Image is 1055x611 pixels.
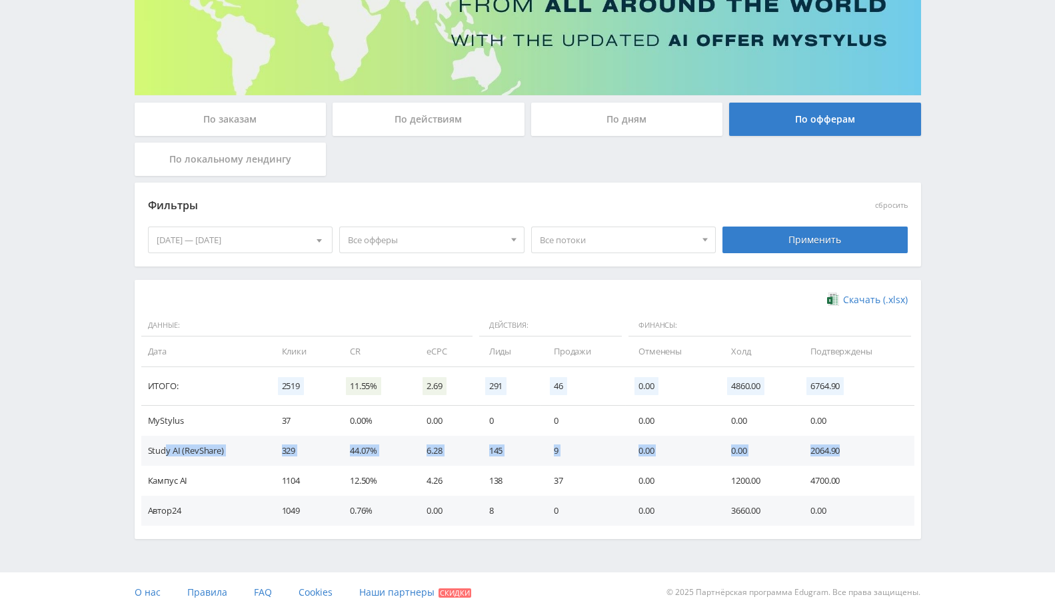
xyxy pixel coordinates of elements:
td: eCPC [413,336,475,366]
div: Фильтры [148,196,716,216]
td: 0.00 [625,406,718,436]
td: 4700.00 [797,466,914,496]
td: Продажи [540,336,625,366]
span: Все потоки [540,227,696,253]
td: 44.07% [337,436,413,466]
td: CR [337,336,413,366]
td: 0.00 [413,406,475,436]
div: Применить [722,227,908,253]
a: Скачать (.xlsx) [827,293,907,306]
td: 0 [540,496,625,526]
td: 0.76% [337,496,413,526]
span: 11.55% [346,377,381,395]
span: FAQ [254,586,272,598]
span: Наши партнеры [359,586,435,598]
td: 0.00 [797,406,914,436]
div: По дням [531,103,723,136]
td: Study AI (RevShare) [141,436,269,466]
td: 0.00 [718,406,797,436]
td: 329 [269,436,337,466]
span: 6764.90 [806,377,844,395]
span: 2.69 [423,377,446,395]
span: 46 [550,377,567,395]
td: 145 [476,436,540,466]
div: По локальному лендингу [135,143,327,176]
button: сбросить [875,201,908,210]
span: Скачать (.xlsx) [843,295,908,305]
span: 291 [485,377,507,395]
td: Дата [141,336,269,366]
td: 37 [269,406,337,436]
td: Итого: [141,367,269,406]
span: Скидки [439,588,471,598]
td: 0.00 [625,466,718,496]
td: 9 [540,436,625,466]
div: По действиям [333,103,525,136]
td: Подтверждены [797,336,914,366]
td: 1104 [269,466,337,496]
td: 2064.90 [797,436,914,466]
td: 0 [540,406,625,436]
td: 6.28 [413,436,475,466]
td: 0.00 [718,436,797,466]
td: 4.26 [413,466,475,496]
td: Лиды [476,336,540,366]
span: Данные: [141,314,473,337]
td: 0.00 [797,496,914,526]
td: 3660.00 [718,496,797,526]
td: Автор24 [141,496,269,526]
span: 4860.00 [727,377,764,395]
img: xlsx [827,293,838,306]
td: Холд [718,336,797,366]
td: 0.00% [337,406,413,436]
td: Кампус AI [141,466,269,496]
td: Клики [269,336,337,366]
td: 8 [476,496,540,526]
td: 0 [476,406,540,436]
span: Действия: [479,314,622,337]
td: 0.00 [625,436,718,466]
td: Отменены [625,336,718,366]
span: Правила [187,586,227,598]
span: 0.00 [634,377,658,395]
td: 12.50% [337,466,413,496]
td: 138 [476,466,540,496]
span: Cookies [299,586,333,598]
td: 1049 [269,496,337,526]
td: 0.00 [413,496,475,526]
td: 37 [540,466,625,496]
span: О нас [135,586,161,598]
div: По заказам [135,103,327,136]
td: 0.00 [625,496,718,526]
div: По офферам [729,103,921,136]
span: Все офферы [348,227,504,253]
span: Финансы: [628,314,910,337]
span: 2519 [278,377,304,395]
td: 1200.00 [718,466,797,496]
div: [DATE] — [DATE] [149,227,333,253]
td: MyStylus [141,406,269,436]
